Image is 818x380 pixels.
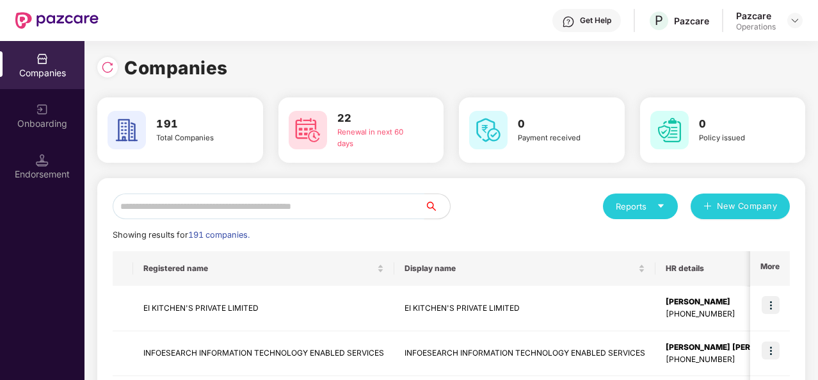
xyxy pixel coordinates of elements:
[691,194,790,219] button: plusNew Company
[736,22,776,32] div: Operations
[666,308,797,320] div: [PHONE_NUMBER]
[674,15,709,27] div: Pazcare
[703,202,712,212] span: plus
[394,251,655,286] th: Display name
[699,116,779,133] h3: 0
[143,263,374,274] span: Registered name
[36,53,49,65] img: svg+xml;base64,PHN2ZyBpZD0iQ29tcGFuaWVzIiB4bWxucz0iaHR0cDovL3d3dy53My5vcmcvMjAwMC9zdmciIHdpZHRoPS...
[36,154,49,167] img: svg+xml;base64,PHN2ZyB3aWR0aD0iMTQuNSIgaGVpZ2h0PSIxNC41IiB2aWV3Qm94PSIwIDAgMTYgMTYiIGZpbGw9Im5vbm...
[101,61,114,74] img: svg+xml;base64,PHN2ZyBpZD0iUmVsb2FkLTMyeDMyIiB4bWxucz0iaHR0cDovL3d3dy53My5vcmcvMjAwMC9zdmciIHdpZH...
[156,133,236,144] div: Total Companies
[650,111,689,149] img: svg+xml;base64,PHN2ZyB4bWxucz0iaHR0cDovL3d3dy53My5vcmcvMjAwMC9zdmciIHdpZHRoPSI2MCIgaGVpZ2h0PSI2MC...
[15,12,99,29] img: New Pazcare Logo
[736,10,776,22] div: Pazcare
[337,127,417,150] div: Renewal in next 60 days
[666,354,797,366] div: [PHONE_NUMBER]
[133,331,394,377] td: INFOESEARCH INFORMATION TECHNOLOGY ENABLED SERVICES
[394,331,655,377] td: INFOESEARCH INFORMATION TECHNOLOGY ENABLED SERVICES
[405,263,636,274] span: Display name
[424,201,450,211] span: search
[133,251,394,286] th: Registered name
[699,133,779,144] div: Policy issued
[188,230,250,240] span: 191 companies.
[289,111,327,149] img: svg+xml;base64,PHN2ZyB4bWxucz0iaHR0cDovL3d3dy53My5vcmcvMjAwMC9zdmciIHdpZHRoPSI2MCIgaGVpZ2h0PSI2MC...
[666,296,797,308] div: [PERSON_NAME]
[108,111,146,149] img: svg+xml;base64,PHN2ZyB4bWxucz0iaHR0cDovL3d3dy53My5vcmcvMjAwMC9zdmciIHdpZHRoPSI2MCIgaGVpZ2h0PSI2MC...
[762,296,780,314] img: icon
[424,194,451,219] button: search
[518,116,598,133] h3: 0
[36,103,49,116] img: svg+xml;base64,PHN2ZyB3aWR0aD0iMjAiIGhlaWdodD0iMjAiIHZpZXdCb3g9IjAgMCAyMCAyMCIgZmlsbD0ibm9uZSIgeG...
[657,202,665,210] span: caret-down
[124,54,228,82] h1: Companies
[580,15,611,26] div: Get Help
[518,133,598,144] div: Payment received
[717,200,778,213] span: New Company
[616,200,665,213] div: Reports
[666,342,797,354] div: [PERSON_NAME] [PERSON_NAME]
[655,13,663,28] span: P
[762,342,780,359] img: icon
[156,116,236,133] h3: 191
[750,251,790,286] th: More
[133,286,394,331] td: EI KITCHEN'S PRIVATE LIMITED
[394,286,655,331] td: EI KITCHEN'S PRIVATE LIMITED
[113,230,250,240] span: Showing results for
[469,111,508,149] img: svg+xml;base64,PHN2ZyB4bWxucz0iaHR0cDovL3d3dy53My5vcmcvMjAwMC9zdmciIHdpZHRoPSI2MCIgaGVpZ2h0PSI2MC...
[655,251,807,286] th: HR details
[337,110,417,127] h3: 22
[790,15,800,26] img: svg+xml;base64,PHN2ZyBpZD0iRHJvcGRvd24tMzJ4MzIiIHhtbG5zPSJodHRwOi8vd3d3LnczLm9yZy8yMDAwL3N2ZyIgd2...
[562,15,575,28] img: svg+xml;base64,PHN2ZyBpZD0iSGVscC0zMngzMiIgeG1sbnM9Imh0dHA6Ly93d3cudzMub3JnLzIwMDAvc3ZnIiB3aWR0aD...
